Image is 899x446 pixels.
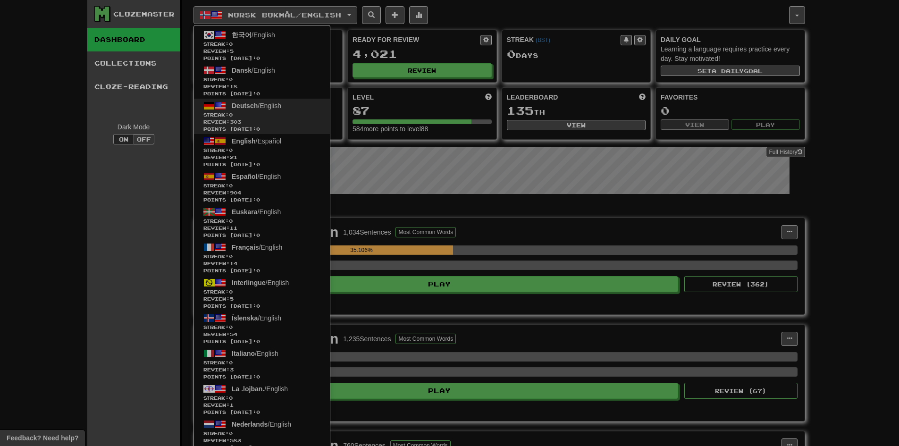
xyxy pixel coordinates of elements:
[203,41,320,48] span: Streak:
[203,260,320,267] span: Review: 14
[203,147,320,154] span: Streak:
[229,253,233,259] span: 0
[232,279,266,286] span: Interlingue
[194,276,330,311] a: Interlingue/EnglishStreak:0 Review:5Points [DATE]:0
[232,350,255,357] span: Italiano
[232,314,281,322] span: / English
[353,105,492,117] div: 87
[731,119,800,130] button: Play
[232,350,278,357] span: / English
[87,28,180,51] a: Dashboard
[203,331,320,338] span: Review: 54
[203,373,320,380] span: Points [DATE]: 0
[203,395,320,402] span: Streak:
[193,203,805,213] p: In Progress
[353,48,492,60] div: 4,021
[203,437,320,444] span: Review: 583
[661,119,729,130] button: View
[203,402,320,409] span: Review: 1
[203,55,320,62] span: Points [DATE]: 0
[232,31,252,39] span: 한국어
[270,245,453,255] div: 35.106%
[343,227,391,237] div: 1,034 Sentences
[229,76,233,82] span: 0
[229,360,233,365] span: 0
[203,359,320,366] span: Streak:
[134,134,154,144] button: Off
[507,48,646,60] div: Day s
[203,338,320,345] span: Points [DATE]: 0
[194,169,330,205] a: Español/EnglishStreak:0 Review:904Points [DATE]:0
[203,232,320,239] span: Points [DATE]: 0
[203,196,320,203] span: Points [DATE]: 0
[232,244,259,251] span: Français
[684,383,798,399] button: Review (67)
[203,430,320,437] span: Streak:
[766,147,805,157] a: Full History
[203,161,320,168] span: Points [DATE]: 0
[194,205,330,240] a: Euskara/EnglishStreak:0 Review:11Points [DATE]:0
[203,126,320,133] span: Points [DATE]: 0
[203,189,320,196] span: Review: 904
[201,276,679,292] button: Play
[229,430,233,436] span: 0
[661,66,800,76] button: Seta dailygoal
[232,385,264,393] span: La .lojban.
[232,137,256,145] span: English
[232,173,257,180] span: Español
[94,122,173,132] div: Dark Mode
[229,147,233,153] span: 0
[203,218,320,225] span: Streak:
[203,288,320,295] span: Streak:
[343,334,391,344] div: 1,235 Sentences
[87,75,180,99] a: Cloze-Reading
[507,35,621,44] div: Streak
[194,311,330,346] a: Íslenska/EnglishStreak:0 Review:54Points [DATE]:0
[194,99,330,134] a: Deutsch/EnglishStreak:0 Review:303Points [DATE]:0
[485,93,492,102] span: Score more points to level up
[232,421,291,428] span: / English
[232,67,275,74] span: / English
[232,421,268,428] span: Nederlands
[229,395,233,401] span: 0
[7,433,78,443] span: Open feedback widget
[229,112,233,118] span: 0
[232,102,281,109] span: / English
[229,324,233,330] span: 0
[386,6,404,24] button: Add sentence to collection
[203,90,320,97] span: Points [DATE]: 0
[661,105,800,117] div: 0
[194,346,330,382] a: Italiano/EnglishStreak:0 Review:3Points [DATE]:0
[232,102,258,109] span: Deutsch
[203,83,320,90] span: Review: 18
[194,240,330,276] a: Français/EnglishStreak:0 Review:14Points [DATE]:0
[203,111,320,118] span: Streak:
[395,334,456,344] button: Most Common Words
[194,28,330,63] a: 한국어/EnglishStreak:0 Review:5Points [DATE]:0
[661,93,800,102] div: Favorites
[232,314,258,322] span: Íslenska
[203,303,320,310] span: Points [DATE]: 0
[507,104,534,117] span: 135
[232,67,252,74] span: Dansk
[507,120,646,130] button: View
[113,134,134,144] button: On
[194,382,330,417] a: La .lojban./EnglishStreak:0 Review:1Points [DATE]:0
[232,31,275,39] span: / English
[232,208,281,216] span: / English
[201,383,679,399] button: Play
[203,182,320,189] span: Streak:
[203,253,320,260] span: Streak:
[87,51,180,75] a: Collections
[232,137,281,145] span: / Español
[353,93,374,102] span: Level
[203,409,320,416] span: Points [DATE]: 0
[536,37,550,43] a: (BST)
[353,63,492,77] button: Review
[661,35,800,44] div: Daily Goal
[232,279,289,286] span: / English
[203,118,320,126] span: Review: 303
[232,385,288,393] span: / English
[353,35,480,44] div: Ready for Review
[232,173,281,180] span: / English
